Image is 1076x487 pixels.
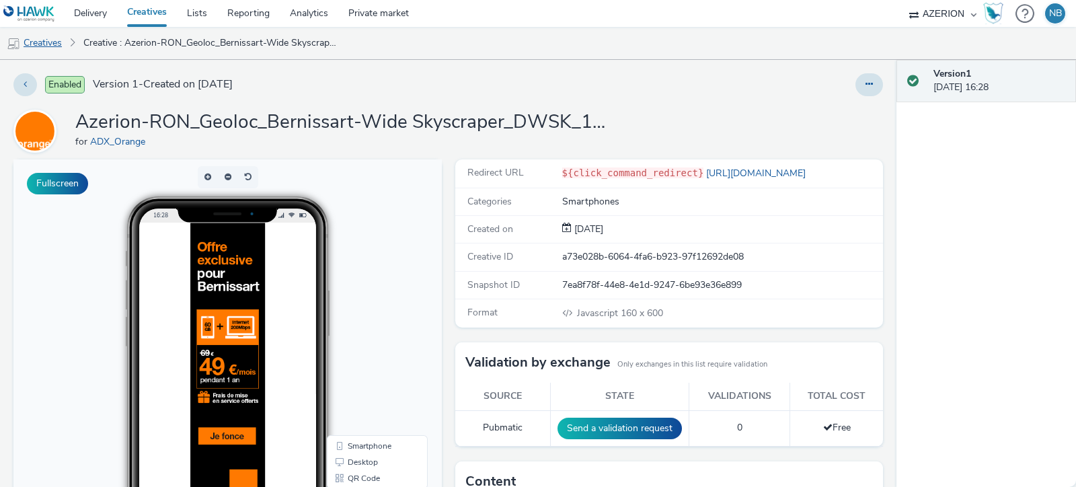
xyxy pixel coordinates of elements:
[316,295,412,311] li: Desktop
[823,421,851,434] span: Free
[334,315,367,323] span: QR Code
[90,135,151,148] a: ADX_Orange
[316,311,412,327] li: QR Code
[15,112,54,151] img: ADX_Orange
[45,76,85,93] span: Enabled
[703,167,811,180] a: [URL][DOMAIN_NAME]
[1049,3,1062,24] div: NB
[983,3,1009,24] a: Hawk Academy
[562,195,882,209] div: Smartphones
[467,195,512,208] span: Categories
[689,383,790,410] th: Validations
[572,223,603,236] div: Creation 29 September 2025, 16:28
[27,173,88,194] button: Fullscreen
[140,52,155,59] span: 16:28
[467,166,524,179] span: Redirect URL
[933,67,1065,95] div: [DATE] 16:28
[983,3,1003,24] img: Hawk Academy
[465,352,611,373] h3: Validation by exchange
[77,27,346,59] a: Creative : Azerion-RON_Geoloc_Bernissart-Wide Skyscraper_DWSK_160x600_CPM_STD_BRD_NRT_FRE_X_Geolo...
[467,306,498,319] span: Format
[13,124,62,137] a: ADX_Orange
[455,383,551,410] th: Source
[75,135,90,148] span: for
[562,167,704,178] code: ${click_command_redirect}
[572,223,603,235] span: [DATE]
[562,250,882,264] div: a73e028b-6064-4fa6-b923-97f12692de08
[3,5,55,22] img: undefined Logo
[75,110,613,135] h1: Azerion-RON_Geoloc_Bernissart-Wide Skyscraper_DWSK_160x600_CPM_STD_BRD_NRT_FRE_X_Geoloc Zones Bla...
[617,359,767,370] small: Only exchanges in this list require validation
[467,223,513,235] span: Created on
[558,418,682,439] button: Send a validation request
[93,77,233,92] span: Version 1 - Created on [DATE]
[933,67,971,80] strong: Version 1
[551,383,689,410] th: State
[577,307,621,320] span: Javascript
[562,278,882,292] div: 7ea8f78f-44e8-4e1d-9247-6be93e36e899
[737,421,742,434] span: 0
[467,278,520,291] span: Snapshot ID
[790,383,883,410] th: Total cost
[316,278,412,295] li: Smartphone
[7,37,20,50] img: mobile
[334,283,378,291] span: Smartphone
[455,410,551,446] td: Pubmatic
[467,250,513,263] span: Creative ID
[576,307,663,320] span: 160 x 600
[334,299,364,307] span: Desktop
